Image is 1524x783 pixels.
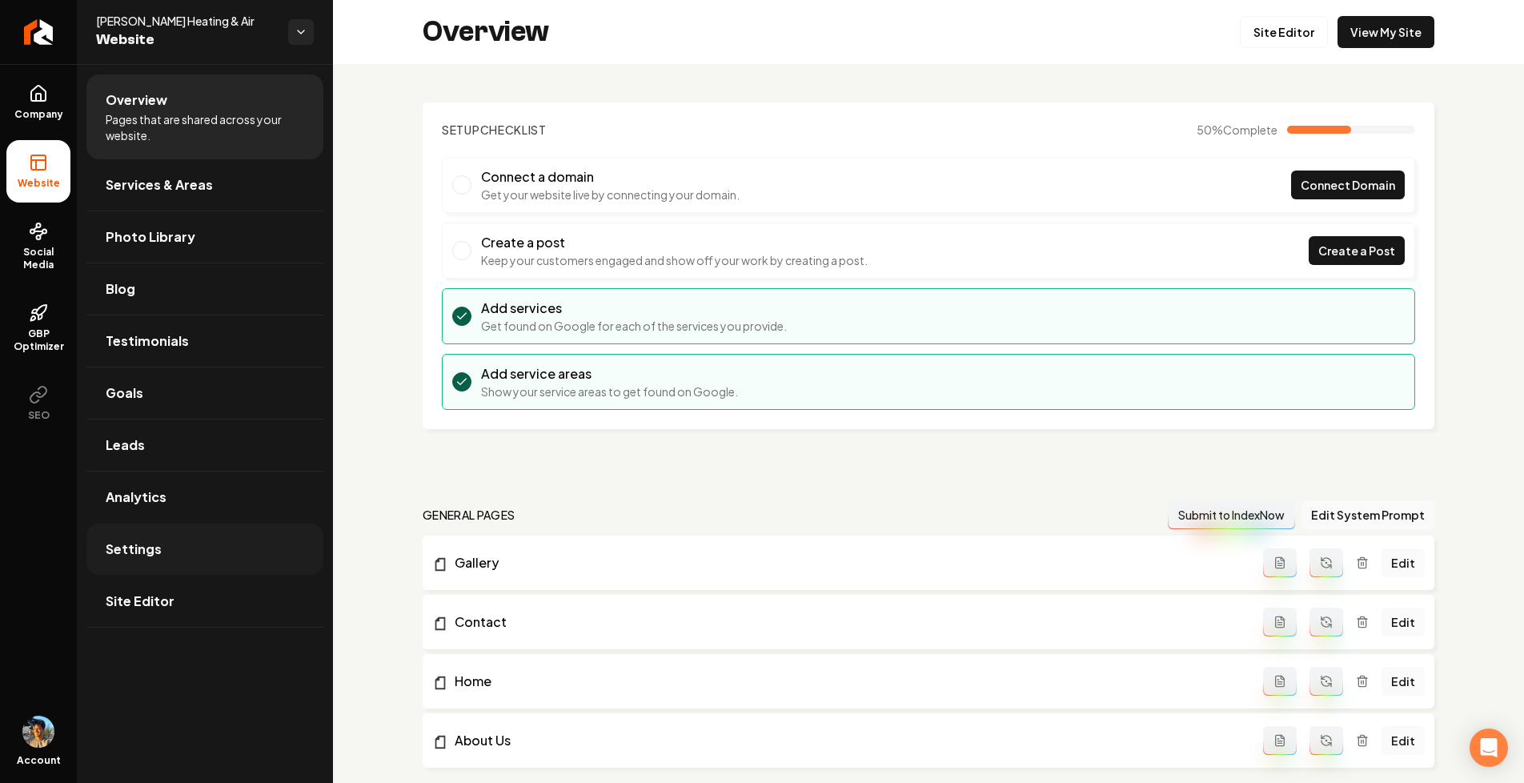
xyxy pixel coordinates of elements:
[1301,177,1395,194] span: Connect Domain
[8,108,70,121] span: Company
[6,327,70,353] span: GBP Optimizer
[106,227,195,247] span: Photo Library
[17,754,61,767] span: Account
[106,111,304,143] span: Pages that are shared across your website.
[106,488,166,507] span: Analytics
[106,383,143,403] span: Goals
[481,187,740,203] p: Get your website live by connecting your domain.
[1197,122,1277,138] span: 50 %
[481,233,868,252] h3: Create a post
[86,524,323,575] a: Settings
[442,122,547,138] h2: Checklist
[432,731,1263,750] a: About Us
[86,576,323,627] a: Site Editor
[86,472,323,523] a: Analytics
[423,16,549,48] h2: Overview
[1263,608,1297,636] button: Add admin page prompt
[6,71,70,134] a: Company
[1301,500,1434,529] button: Edit System Prompt
[481,299,787,318] h3: Add services
[432,553,1263,572] a: Gallery
[24,19,54,45] img: Rebolt Logo
[6,209,70,284] a: Social Media
[1338,16,1434,48] a: View My Site
[96,29,275,51] span: Website
[423,507,515,523] h2: general pages
[22,409,56,422] span: SEO
[86,211,323,263] a: Photo Library
[432,612,1263,632] a: Contact
[481,252,868,268] p: Keep your customers engaged and show off your work by creating a post.
[1263,726,1297,755] button: Add admin page prompt
[22,716,54,748] img: Aditya Nair
[481,383,738,400] p: Show your service areas to get found on Google.
[22,716,54,748] button: Open user button
[1382,726,1425,755] a: Edit
[1470,729,1508,767] div: Open Intercom Messenger
[1240,16,1328,48] a: Site Editor
[86,159,323,211] a: Services & Areas
[1382,608,1425,636] a: Edit
[1223,122,1277,137] span: Complete
[481,318,787,334] p: Get found on Google for each of the services you provide.
[86,420,323,471] a: Leads
[1263,667,1297,696] button: Add admin page prompt
[1382,667,1425,696] a: Edit
[481,364,738,383] h3: Add service areas
[6,372,70,435] button: SEO
[481,167,740,187] h3: Connect a domain
[1318,243,1395,259] span: Create a Post
[1382,548,1425,577] a: Edit
[106,90,167,110] span: Overview
[1263,548,1297,577] button: Add admin page prompt
[6,246,70,271] span: Social Media
[86,315,323,367] a: Testimonials
[106,540,162,559] span: Settings
[106,175,213,195] span: Services & Areas
[106,436,145,455] span: Leads
[1168,500,1295,529] button: Submit to IndexNow
[86,263,323,315] a: Blog
[1309,236,1405,265] a: Create a Post
[442,122,480,137] span: Setup
[1291,171,1405,199] a: Connect Domain
[106,331,189,351] span: Testimonials
[432,672,1263,691] a: Home
[106,279,135,299] span: Blog
[11,177,66,190] span: Website
[96,13,275,29] span: [PERSON_NAME] Heating & Air
[86,367,323,419] a: Goals
[106,592,174,611] span: Site Editor
[6,291,70,366] a: GBP Optimizer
